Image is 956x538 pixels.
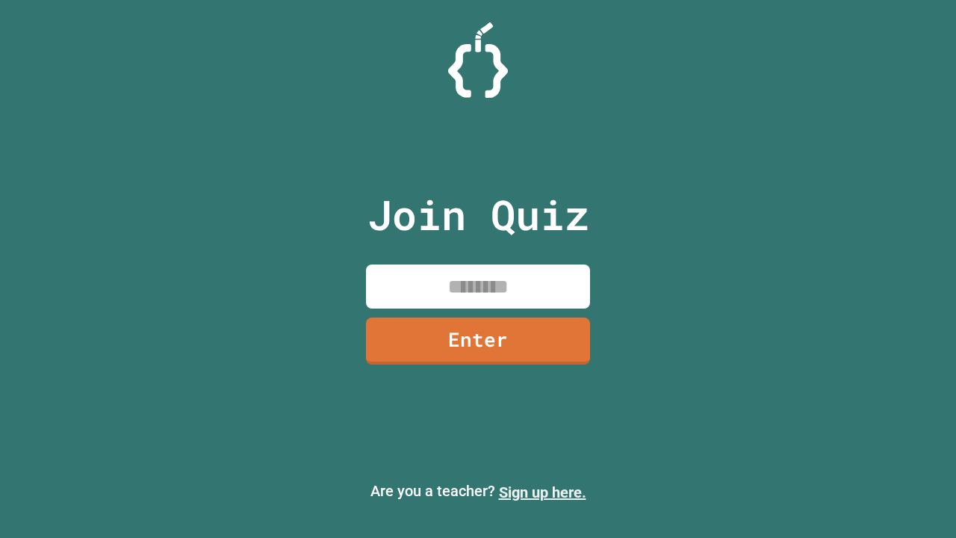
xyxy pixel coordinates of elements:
a: Enter [366,318,590,365]
p: Are you a teacher? [12,480,944,504]
iframe: chat widget [893,478,941,523]
p: Join Quiz [367,184,589,246]
a: Sign up here. [499,483,586,501]
img: Logo.svg [448,22,508,98]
